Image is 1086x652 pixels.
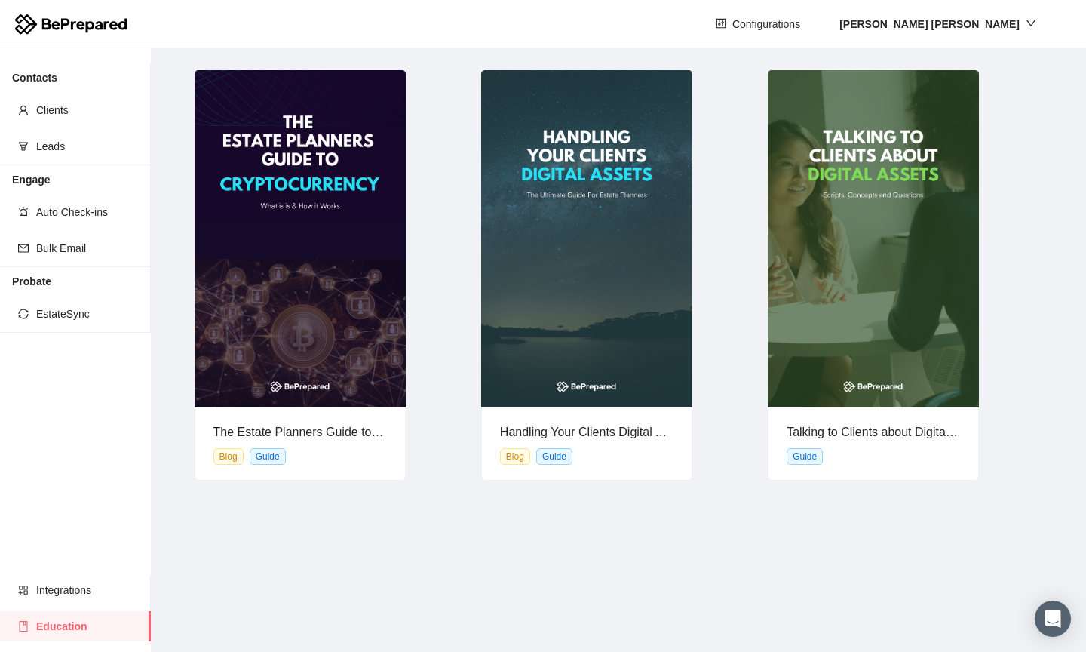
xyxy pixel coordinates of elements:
div: The Estate Planners Guide to Cryptocurrency (2023) [213,423,387,441]
span: Clients [36,95,139,125]
button: [PERSON_NAME] [PERSON_NAME] [827,12,1048,36]
strong: Contacts [12,72,57,84]
span: control [716,18,726,30]
span: book [18,621,29,632]
strong: [PERSON_NAME] [PERSON_NAME] [839,18,1020,30]
span: Auto Check-ins [36,197,139,227]
strong: Engage [12,174,51,186]
span: alert [18,207,29,217]
span: Bulk Email [36,233,139,263]
span: Integrations [36,575,139,605]
button: controlConfigurations [704,12,812,36]
span: Guide [250,448,286,465]
span: Blog [213,448,244,465]
div: Talking to Clients about Digital Assets [787,423,960,441]
span: Guide [787,448,823,465]
span: funnel-plot [18,141,29,152]
div: Handling Your Clients Digital Assets [500,423,673,441]
span: EstateSync [36,299,139,329]
span: Guide [536,448,572,465]
span: Education [36,611,139,641]
span: Blog [500,448,530,465]
img: Talking to Clients about Digital Assets [768,70,979,407]
span: Leads [36,131,139,161]
span: Configurations [732,16,800,32]
span: user [18,105,29,115]
span: appstore-add [18,585,29,595]
img: Handling Your Clients Digital Assets [481,70,692,407]
span: sync [18,309,29,319]
span: mail [18,243,29,254]
img: The Estate Planners Guide to Cryptocurrency (2023) [195,70,406,407]
strong: Probate [12,275,51,288]
span: down [1026,18,1036,29]
div: Open Intercom Messenger [1035,601,1071,637]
